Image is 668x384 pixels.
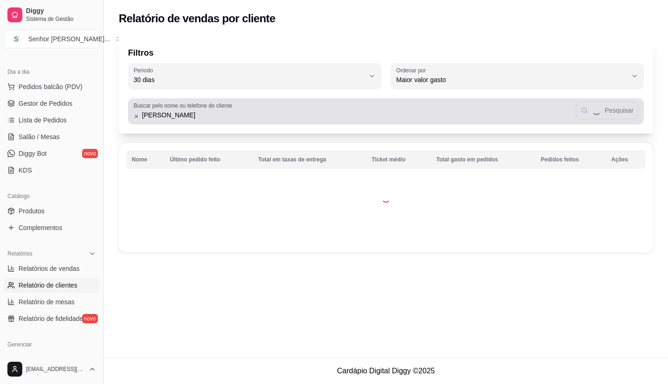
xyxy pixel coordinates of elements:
[4,113,100,128] a: Lista de Pedidos
[396,75,627,84] span: Maior valor gasto
[4,30,100,48] button: Select a team
[26,15,96,23] span: Sistema de Gestão
[104,358,668,384] footer: Cardápio Digital Diggy © 2025
[19,149,47,158] span: Diggy Bot
[19,223,62,232] span: Complementos
[134,75,365,84] span: 30 dias
[4,189,100,204] div: Catálogo
[26,365,85,373] span: [EMAIL_ADDRESS][DOMAIN_NAME]
[4,96,100,111] a: Gestor de Pedidos
[128,46,644,59] p: Filtros
[19,297,75,307] span: Relatório de mesas
[4,4,100,26] a: DiggySistema de Gestão
[19,264,80,273] span: Relatórios de vendas
[391,63,644,89] button: Ordenar porMaior valor gasto
[4,278,100,293] a: Relatório de clientes
[19,206,45,216] span: Produtos
[4,261,100,276] a: Relatórios de vendas
[4,352,100,367] a: Entregadoresnovo
[134,66,156,74] label: Período
[139,110,576,120] input: Buscar pelo nome ou telefone do cliente
[4,146,100,161] a: Diggy Botnovo
[4,163,100,178] a: KDS
[381,193,391,203] div: Loading
[19,132,60,141] span: Salão / Mesas
[4,311,100,326] a: Relatório de fidelidadenovo
[4,204,100,218] a: Produtos
[119,11,276,26] h2: Relatório de vendas por cliente
[4,129,100,144] a: Salão / Mesas
[134,102,235,109] label: Buscar pelo nome ou telefone do cliente
[396,66,429,74] label: Ordenar por
[28,34,110,44] div: Senhor [PERSON_NAME] ...
[19,82,83,91] span: Pedidos balcão (PDV)
[4,64,100,79] div: Dia a dia
[19,115,67,125] span: Lista de Pedidos
[26,7,96,15] span: Diggy
[4,79,100,94] button: Pedidos balcão (PDV)
[19,99,72,108] span: Gestor de Pedidos
[128,63,381,89] button: Período30 dias
[12,34,21,44] span: S
[19,166,32,175] span: KDS
[4,337,100,352] div: Gerenciar
[4,358,100,380] button: [EMAIL_ADDRESS][DOMAIN_NAME]
[7,250,32,257] span: Relatórios
[4,220,100,235] a: Complementos
[19,281,77,290] span: Relatório de clientes
[4,294,100,309] a: Relatório de mesas
[19,314,83,323] span: Relatório de fidelidade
